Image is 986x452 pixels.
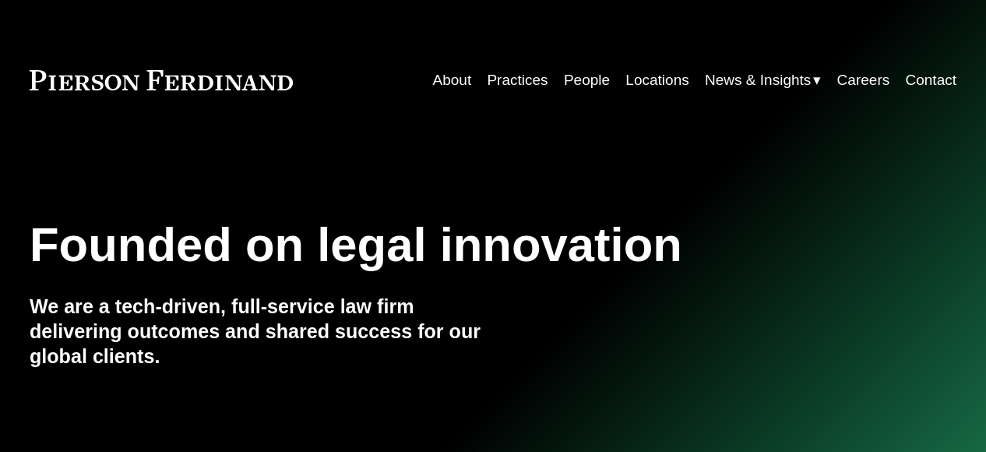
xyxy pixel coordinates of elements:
a: People [564,65,610,95]
a: folder dropdown [705,65,821,95]
span: News & Insights [705,67,811,94]
a: Locations [625,65,688,95]
h4: We are a tech-driven, full-service law firm delivering outcomes and shared success for our global... [30,295,493,369]
a: Careers [837,65,890,95]
a: Contact [905,65,956,95]
a: Practices [487,65,548,95]
a: About [432,65,471,95]
h1: Founded on legal innovation [30,217,802,272]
